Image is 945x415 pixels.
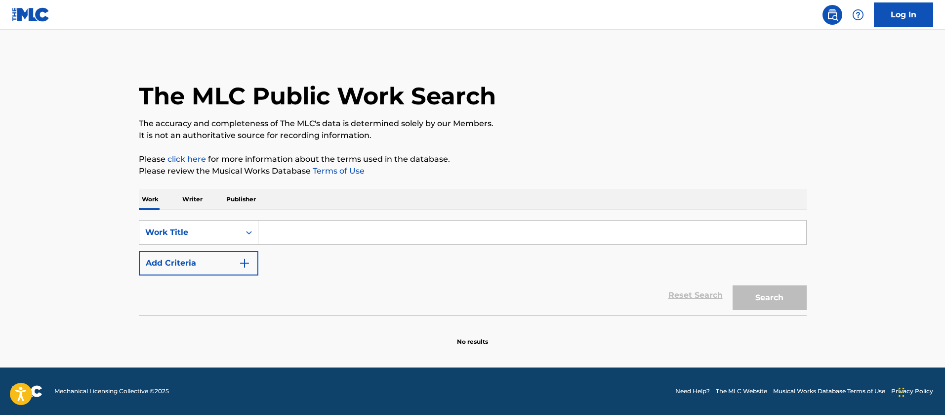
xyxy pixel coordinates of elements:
a: Musical Works Database Terms of Use [773,387,885,396]
a: Terms of Use [311,166,365,176]
a: Public Search [822,5,842,25]
div: Help [848,5,868,25]
div: Drag [899,377,904,407]
p: It is not an authoritative source for recording information. [139,130,807,141]
p: Please review the Musical Works Database [139,165,807,177]
a: Need Help? [675,387,710,396]
div: Work Title [145,227,234,238]
a: click here [167,154,206,164]
img: 9d2ae6d4665cec9f34b9.svg [239,257,250,269]
img: search [826,9,838,21]
span: Mechanical Licensing Collective © 2025 [54,387,169,396]
h1: The MLC Public Work Search [139,81,496,111]
p: No results [457,325,488,346]
button: Add Criteria [139,251,258,276]
p: Publisher [223,189,259,210]
a: Privacy Policy [891,387,933,396]
p: The accuracy and completeness of The MLC's data is determined solely by our Members. [139,118,807,130]
img: MLC Logo [12,7,50,22]
p: Work [139,189,162,210]
a: Log In [874,2,933,27]
p: Writer [179,189,205,210]
iframe: Chat Widget [896,368,945,415]
form: Search Form [139,220,807,315]
img: help [852,9,864,21]
a: The MLC Website [716,387,767,396]
img: logo [12,385,42,397]
p: Please for more information about the terms used in the database. [139,153,807,165]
